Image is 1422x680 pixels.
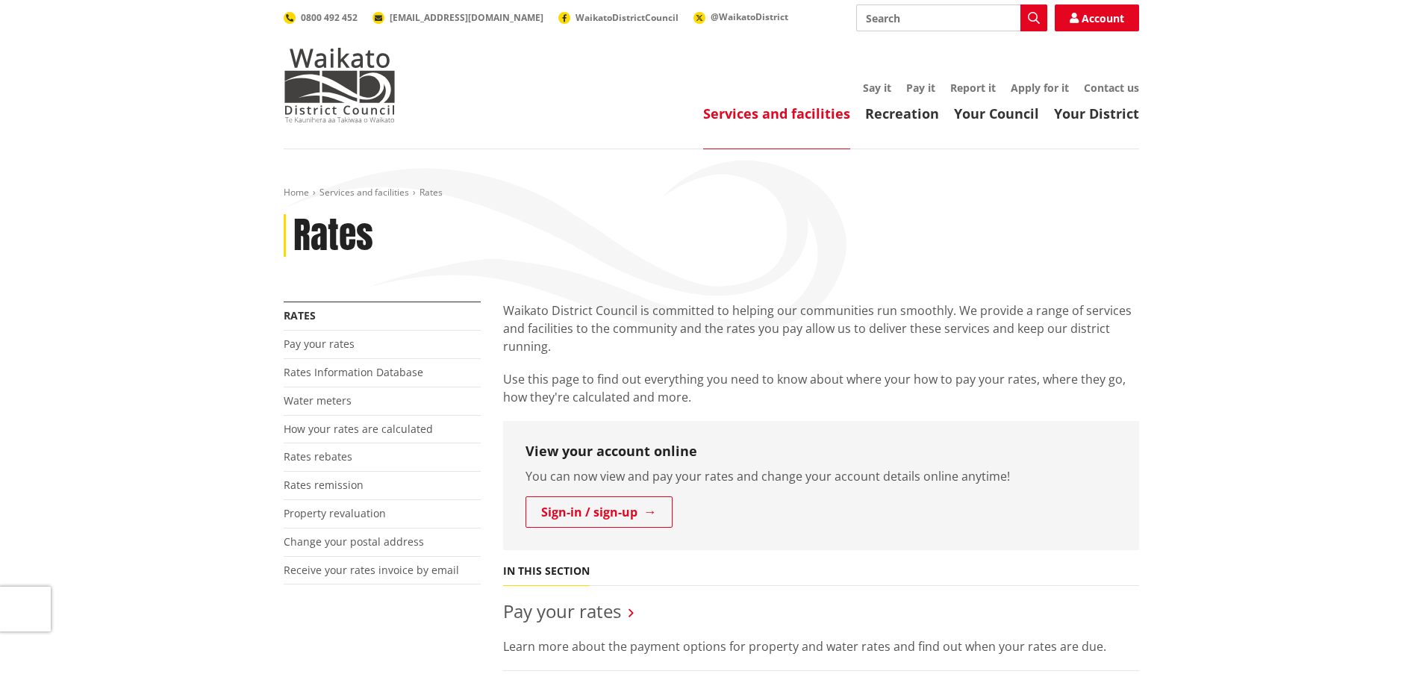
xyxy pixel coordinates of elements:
[284,186,309,199] a: Home
[954,105,1039,122] a: Your Council
[293,214,373,258] h1: Rates
[503,565,590,578] h5: In this section
[284,11,358,24] a: 0800 492 452
[503,637,1139,655] p: Learn more about the payment options for property and water rates and find out when your rates ar...
[284,422,433,436] a: How your rates are calculated
[526,496,673,528] a: Sign-in / sign-up
[284,478,364,492] a: Rates remission
[711,10,788,23] span: @WaikatoDistrict
[863,81,891,95] a: Say it
[503,302,1139,355] p: Waikato District Council is committed to helping our communities run smoothly. We provide a range...
[301,11,358,24] span: 0800 492 452
[1054,105,1139,122] a: Your District
[526,467,1117,485] p: You can now view and pay your rates and change your account details online anytime!
[558,11,679,24] a: WaikatoDistrictCouncil
[1084,81,1139,95] a: Contact us
[503,599,621,623] a: Pay your rates
[372,11,543,24] a: [EMAIL_ADDRESS][DOMAIN_NAME]
[576,11,679,24] span: WaikatoDistrictCouncil
[284,48,396,122] img: Waikato District Council - Te Kaunihera aa Takiwaa o Waikato
[503,370,1139,406] p: Use this page to find out everything you need to know about where your how to pay your rates, whe...
[284,563,459,577] a: Receive your rates invoice by email
[284,449,352,464] a: Rates rebates
[284,337,355,351] a: Pay your rates
[906,81,935,95] a: Pay it
[284,393,352,408] a: Water meters
[420,186,443,199] span: Rates
[390,11,543,24] span: [EMAIL_ADDRESS][DOMAIN_NAME]
[703,105,850,122] a: Services and facilities
[1055,4,1139,31] a: Account
[526,443,1117,460] h3: View your account online
[284,365,423,379] a: Rates Information Database
[856,4,1047,31] input: Search input
[319,186,409,199] a: Services and facilities
[284,187,1139,199] nav: breadcrumb
[1011,81,1069,95] a: Apply for it
[950,81,996,95] a: Report it
[284,534,424,549] a: Change your postal address
[865,105,939,122] a: Recreation
[693,10,788,23] a: @WaikatoDistrict
[284,506,386,520] a: Property revaluation
[284,308,316,322] a: Rates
